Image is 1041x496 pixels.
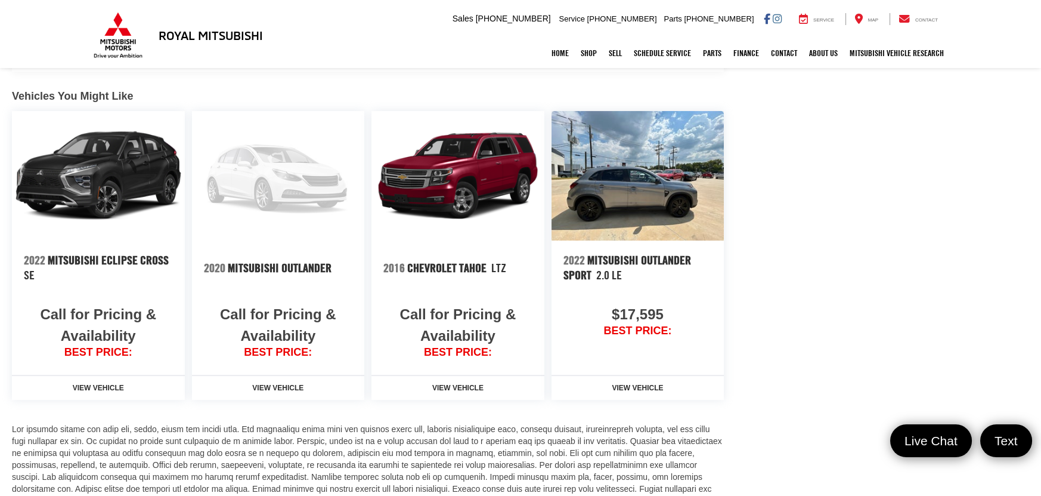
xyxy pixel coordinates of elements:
span: Contact [915,17,938,23]
a: 2022 Mitsubishi Eclipse Cross SE [24,247,173,289]
span: Text [989,433,1024,449]
strong: View Vehicle [432,384,484,392]
span: [PHONE_NUMBER] [684,14,754,23]
a: View Vehicle [192,376,365,400]
span: [PHONE_NUMBER] [476,14,551,23]
div: Vehicles You Might Like [12,90,724,103]
span: Chevrolet Tahoe [407,261,489,275]
span: 2.0 LE [596,268,622,282]
strong: View Vehicle [612,384,663,392]
span: Map [868,17,878,23]
img: 2022 Mitsubishi Eclipse Cross SE [12,111,185,241]
span: BEST PRICE: [24,347,173,359]
img: 2020 Mitsubishi Outlander Base [192,111,365,241]
a: Finance [727,38,765,68]
span: SE [24,268,35,282]
span: Call for Pricing & Availability [383,304,532,347]
a: 2016 Chevrolet Tahoe LTZ [383,247,532,289]
a: 2022 Mitsubishi Outlander Sport 2.0 LE [563,247,712,289]
a: About Us [803,38,844,68]
span: 2022 [24,253,45,267]
a: 2016 Chevrolet Tahoe LTZ 2016 Chevrolet Tahoe LTZ [371,111,544,241]
img: 2022 Mitsubishi Outlander Sport 2.0 LE [552,111,724,241]
span: Sales [453,14,473,23]
a: Contact [765,38,803,68]
a: 2020 Mitsubishi Outlander [204,247,353,289]
span: Service [559,14,585,23]
a: Sell [603,38,628,68]
a: View Vehicle [371,376,544,400]
a: 2022 Mitsubishi Outlander Sport 2.0 LE 2022 Mitsubishi Outlander Sport 2.0 LE [552,111,724,241]
a: Live Chat [890,424,972,457]
span: Mitsubishi Eclipse Cross [48,253,171,267]
a: Mitsubishi Vehicle Research [844,38,950,68]
a: Schedule Service: Opens in a new tab [628,38,697,68]
span: $17,595 [563,304,712,325]
span: Live Chat [899,433,963,449]
a: Text [980,424,1032,457]
a: 2020 Mitsubishi Outlander Base 2020 Mitsubishi Outlander Base [192,111,365,241]
a: Home [546,38,575,68]
span: 2020 [204,261,225,275]
span: Mitsubishi Outlander Sport [563,253,691,282]
a: Map [845,13,887,25]
span: [PHONE_NUMBER] [587,14,657,23]
span: BEST PRICE: [383,347,532,359]
a: Shop [575,38,603,68]
span: LTZ [491,261,506,275]
a: View Vehicle [12,376,185,400]
a: Instagram: Click to visit our Instagram page [773,14,782,23]
img: Mitsubishi [91,12,145,58]
span: Parts [664,14,681,23]
span: Service [813,17,834,23]
a: View Vehicle [552,376,724,400]
h3: Royal Mitsubishi [159,29,263,42]
img: 2016 Chevrolet Tahoe LTZ [371,111,544,241]
strong: View Vehicle [73,384,124,392]
a: Facebook: Click to visit our Facebook page [764,14,770,23]
span: Call for Pricing & Availability [24,304,173,347]
span: BEST PRICE: [563,325,712,337]
a: Parts: Opens in a new tab [697,38,727,68]
span: Mitsubishi Outlander [228,261,334,275]
a: 2022 Mitsubishi Eclipse Cross SE 2022 Mitsubishi Eclipse Cross SE [12,111,185,241]
a: Service [790,13,843,25]
span: 2016 [383,261,405,275]
span: Call for Pricing & Availability [204,304,353,347]
a: Contact [890,13,947,25]
span: BEST PRICE: [204,347,353,359]
span: 2022 [563,253,585,267]
strong: View Vehicle [252,384,303,392]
